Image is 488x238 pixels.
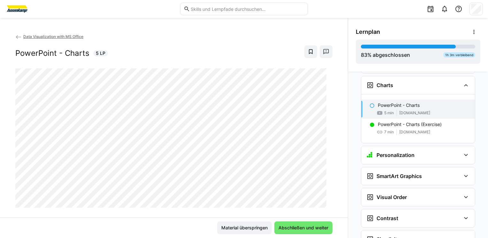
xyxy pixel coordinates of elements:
[15,34,83,39] a: Data Visualization with MS Office
[384,130,394,135] span: 7 min
[399,110,430,115] span: [DOMAIN_NAME]
[96,50,105,56] span: 5 LP
[217,221,272,234] button: Material überspringen
[378,102,420,108] p: PowerPoint - Charts
[278,225,329,231] span: Abschließen und weiter
[377,152,415,158] h3: Personalization
[443,52,475,57] div: 1h 3m verbleibend
[399,130,430,135] span: [DOMAIN_NAME]
[361,51,410,59] div: % abgeschlossen
[190,6,304,12] input: Skills und Lernpfade durchsuchen…
[220,225,269,231] span: Material überspringen
[384,110,394,115] span: 5 min
[23,34,83,39] span: Data Visualization with MS Office
[377,215,398,221] h3: Contrast
[356,28,380,35] span: Lernplan
[361,52,367,58] span: 83
[15,48,89,58] h2: PowerPoint - Charts
[378,121,442,128] p: PowerPoint - Charts (Exercise)
[274,221,332,234] button: Abschließen und weiter
[377,194,407,200] h3: Visual Order
[377,173,422,179] h3: SmartArt Graphics
[377,82,393,88] h3: Charts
